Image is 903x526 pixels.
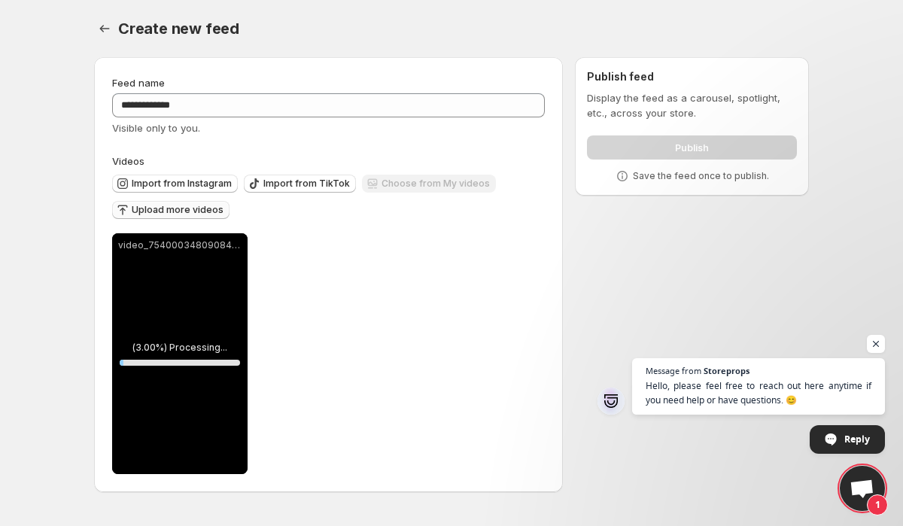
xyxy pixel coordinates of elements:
p: Display the feed as a carousel, spotlight, etc., across your store. [587,90,797,120]
div: video_7540003480908401950(3.00%) Processing...3% [112,233,248,474]
span: Storeprops [704,366,749,375]
span: 1 [867,494,888,515]
span: Visible only to you. [112,122,200,134]
span: Create new feed [118,20,239,38]
span: Feed name [112,77,165,89]
span: Reply [844,426,870,452]
button: Import from Instagram [112,175,238,193]
button: Upload more videos [112,201,230,219]
div: Open chat [840,466,885,511]
h2: Publish feed [587,69,797,84]
span: Import from TikTok [263,178,350,190]
span: Hello, please feel free to reach out here anytime if you need help or have questions. 😊 [646,379,871,407]
p: Save the feed once to publish. [633,170,769,182]
span: Import from Instagram [132,178,232,190]
button: Settings [94,18,115,39]
button: Import from TikTok [244,175,356,193]
span: Videos [112,155,144,167]
p: video_7540003480908401950 [118,239,242,251]
span: Upload more videos [132,204,223,216]
span: Message from [646,366,701,375]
